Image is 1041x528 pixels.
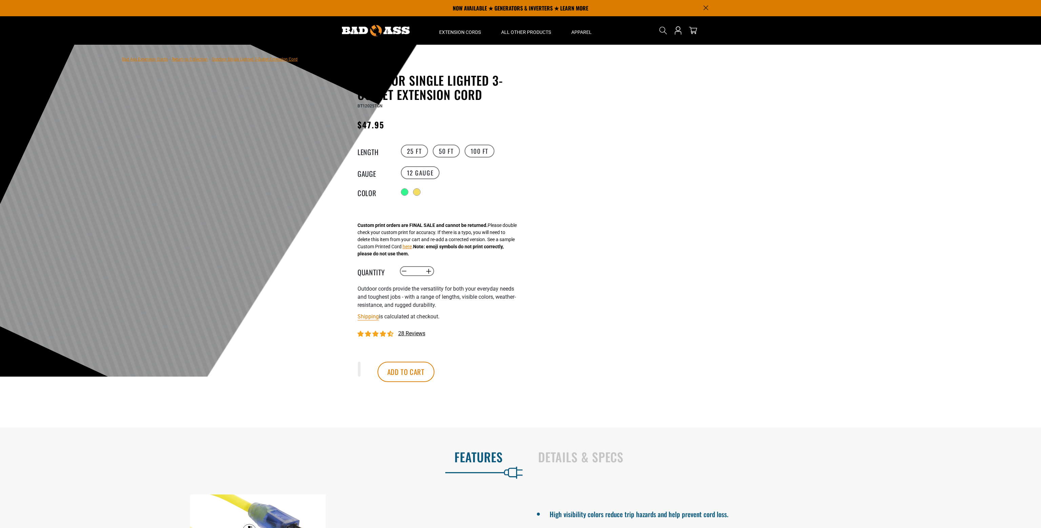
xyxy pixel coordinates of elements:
nav: breadcrumbs [122,55,298,63]
summary: All Other Products [491,16,561,45]
span: 28 reviews [398,330,425,337]
span: 4.64 stars [358,331,395,337]
li: High visibility colors reduce trip hazards and help prevent cord loss. [549,507,1017,520]
summary: Search [658,25,669,36]
label: 50 FT [433,145,460,157]
label: 25 FT [401,145,428,157]
label: 100 FT [465,145,495,157]
span: All Other Products [501,29,551,35]
span: Outdoor cords provide the versatility for both your everyday needs and toughest jobs - with a ran... [358,286,516,308]
span: BT12025TGN [358,104,383,108]
span: Apparel [571,29,592,35]
span: › [209,57,210,62]
div: is calculated at checkout. [358,312,524,321]
strong: Custom print orders are FINAL SALE and cannot be returned. [358,223,488,228]
span: Extension Cords [439,29,481,35]
a: Return to Collection [172,57,208,62]
legend: Gauge [358,168,391,177]
label: 12 Gauge [401,166,440,179]
h2: Features [14,450,503,464]
span: Outdoor Single Lighted 3-Outlet Extension Cord [212,57,298,62]
legend: Length [358,147,391,155]
span: › [169,57,170,62]
div: Please double check your custom print for accuracy. If there is a typo, you will need to delete t... [358,222,517,257]
h1: Outdoor Single Lighted 3-Outlet Extension Cord [358,73,524,102]
button: here [403,243,412,250]
label: Quantity [358,267,391,276]
summary: Apparel [561,16,602,45]
strong: Note: emoji symbols do not print correctly, please do not use them. [358,244,504,256]
button: Add to cart [377,362,434,382]
a: Bad Ass Extension Cords [122,57,168,62]
span: $47.95 [358,119,384,131]
img: Bad Ass Extension Cords [342,25,410,36]
h2: Details & Specs [538,450,1027,464]
a: Shipping [358,313,379,320]
legend: Color [358,188,391,196]
summary: Extension Cords [429,16,491,45]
